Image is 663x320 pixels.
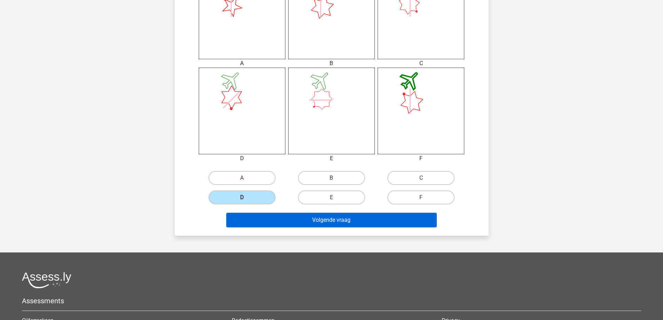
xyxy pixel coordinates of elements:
[298,190,365,204] label: E
[387,190,455,204] label: F
[372,59,469,68] div: C
[387,171,455,185] label: C
[283,59,380,68] div: B
[226,213,437,227] button: Volgende vraag
[194,59,291,68] div: A
[208,171,276,185] label: A
[208,190,276,204] label: D
[298,171,365,185] label: B
[22,297,641,305] h5: Assessments
[194,154,291,163] div: D
[22,272,71,288] img: Assessly logo
[372,154,469,163] div: F
[283,154,380,163] div: E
